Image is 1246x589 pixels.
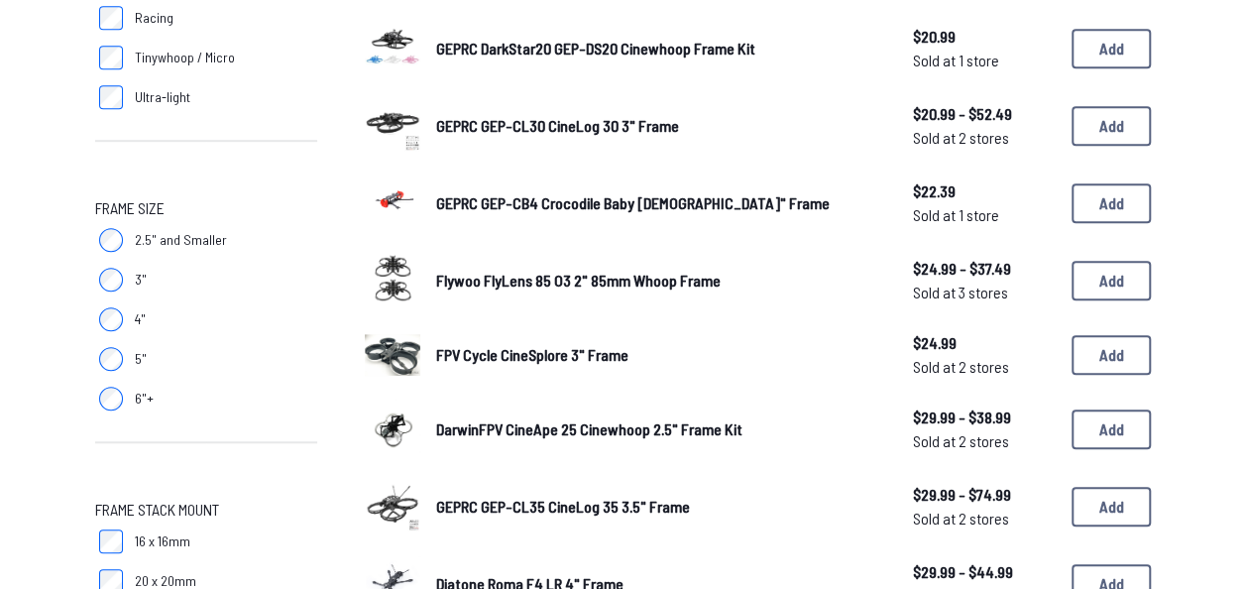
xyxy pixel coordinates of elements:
img: image [365,399,420,454]
a: GEPRC GEP-CL35 CineLog 35 3.5" Frame [436,495,881,519]
span: $22.39 [913,179,1056,203]
span: $20.99 [913,25,1056,49]
span: $29.99 - $44.99 [913,560,1056,584]
button: Add [1072,335,1151,375]
span: DarwinFPV CineApe 25 Cinewhoop 2.5" Frame Kit [436,419,742,438]
span: Flywoo FlyLens 85 O3 2" 85mm Whoop Frame [436,271,721,290]
a: image [365,173,420,234]
a: image [365,327,420,383]
input: 5" [99,347,123,371]
span: 2.5" and Smaller [135,230,227,250]
span: GEPRC GEP-CB4 Crocodile Baby [DEMOGRAPHIC_DATA]" Frame [436,193,830,212]
button: Add [1072,183,1151,223]
a: image [365,18,420,79]
span: Tinywhoop / Micro [135,48,235,67]
input: 6"+ [99,387,123,411]
button: Add [1072,29,1151,68]
input: Racing [99,6,123,30]
span: Frame Stack Mount [95,498,219,522]
span: Sold at 2 stores [913,355,1056,379]
span: 5" [135,349,147,369]
span: Racing [135,8,173,28]
img: image [365,250,420,305]
a: GEPRC GEP-CB4 Crocodile Baby [DEMOGRAPHIC_DATA]" Frame [436,191,881,215]
span: Sold at 2 stores [913,507,1056,530]
a: image [365,95,420,157]
input: 16 x 16mm [99,530,123,553]
span: Sold at 3 stores [913,281,1056,304]
input: Ultra-light [99,85,123,109]
img: image [365,95,420,151]
span: GEPRC GEP-CL35 CineLog 35 3.5" Frame [436,497,690,516]
span: FPV Cycle CineSplore 3" Frame [436,345,628,364]
a: image [365,250,420,311]
input: 3" [99,268,123,292]
span: Sold at 1 store [913,49,1056,72]
span: Sold at 2 stores [913,429,1056,453]
span: $20.99 - $52.49 [913,102,1056,126]
span: Ultra-light [135,87,190,107]
a: image [365,476,420,537]
span: GEPRC DarkStar20 GEP-DS20 Cinewhoop Frame Kit [436,39,755,58]
span: Frame Size [95,196,165,220]
a: FPV Cycle CineSplore 3" Frame [436,343,881,367]
input: Tinywhoop / Micro [99,46,123,69]
input: 4" [99,307,123,331]
img: image [365,476,420,531]
span: $29.99 - $74.99 [913,483,1056,507]
a: GEPRC GEP-CL30 CineLog 30 3" Frame [436,114,881,138]
img: image [365,18,420,73]
button: Add [1072,261,1151,300]
span: Sold at 2 stores [913,126,1056,150]
a: DarwinFPV CineApe 25 Cinewhoop 2.5" Frame Kit [436,417,881,441]
span: $29.99 - $38.99 [913,406,1056,429]
img: image [365,334,420,376]
input: 2.5" and Smaller [99,228,123,252]
span: $24.99 [913,331,1056,355]
span: 3" [135,270,147,290]
span: 6"+ [135,389,154,409]
span: GEPRC GEP-CL30 CineLog 30 3" Frame [436,116,679,135]
span: $24.99 - $37.49 [913,257,1056,281]
a: Flywoo FlyLens 85 O3 2" 85mm Whoop Frame [436,269,881,293]
span: 4" [135,309,146,329]
a: image [365,399,420,460]
a: GEPRC DarkStar20 GEP-DS20 Cinewhoop Frame Kit [436,37,881,60]
button: Add [1072,106,1151,146]
span: 16 x 16mm [135,531,190,551]
img: image [365,173,420,228]
button: Add [1072,410,1151,449]
button: Add [1072,487,1151,527]
span: Sold at 1 store [913,203,1056,227]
